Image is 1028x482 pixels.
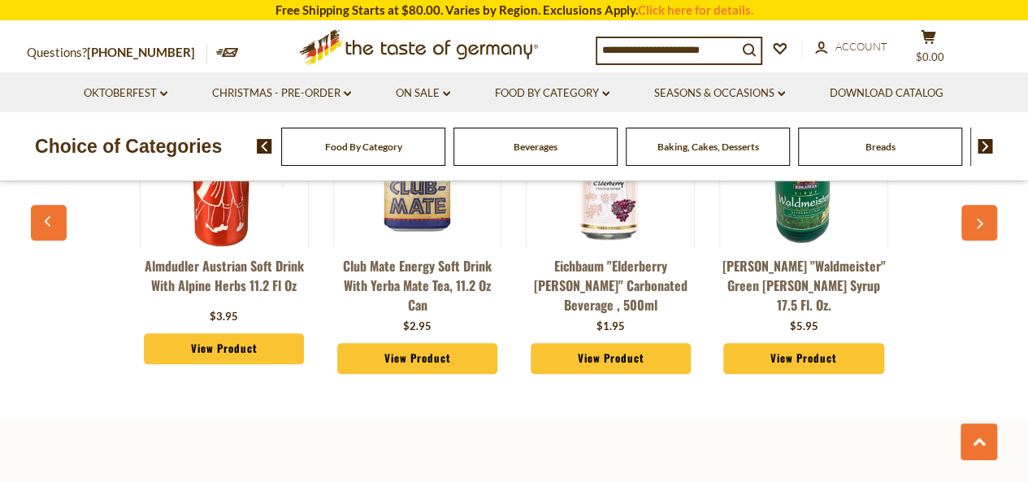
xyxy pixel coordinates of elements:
[790,319,818,335] div: $5.95
[210,309,238,325] div: $3.95
[865,141,896,153] a: Breads
[835,40,887,53] span: Account
[212,85,351,102] a: Christmas - PRE-ORDER
[978,139,993,154] img: next arrow
[257,139,272,154] img: previous arrow
[830,85,943,102] a: Download Catalog
[514,141,557,153] a: Beverages
[526,256,695,315] a: Eichbaum "Elderberry [PERSON_NAME]" Carbonated Beverage , 500ml
[140,256,309,305] a: Almdudler Austrian Soft Drink with Alpine Herbs 11.2 fl oz
[904,29,953,70] button: $0.00
[596,319,625,335] div: $1.95
[719,256,888,315] a: [PERSON_NAME] "Waldmeister" Green [PERSON_NAME] Syrup 17.5 fl. oz.
[495,85,609,102] a: Food By Category
[27,42,207,63] p: Questions?
[815,38,887,56] a: Account
[723,343,883,374] a: View Product
[657,141,759,153] a: Baking, Cakes, Desserts
[333,256,502,315] a: Club Mate Energy Soft Drink with Yerba Mate Tea, 11.2 oz can
[84,85,167,102] a: Oktoberfest
[654,85,785,102] a: Seasons & Occasions
[325,141,402,153] a: Food By Category
[638,2,753,17] a: Click here for details.
[916,50,944,63] span: $0.00
[403,319,432,335] div: $2.95
[337,343,497,374] a: View Product
[531,343,691,374] a: View Product
[87,45,195,59] a: [PHONE_NUMBER]
[144,333,304,364] a: View Product
[396,85,450,102] a: On Sale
